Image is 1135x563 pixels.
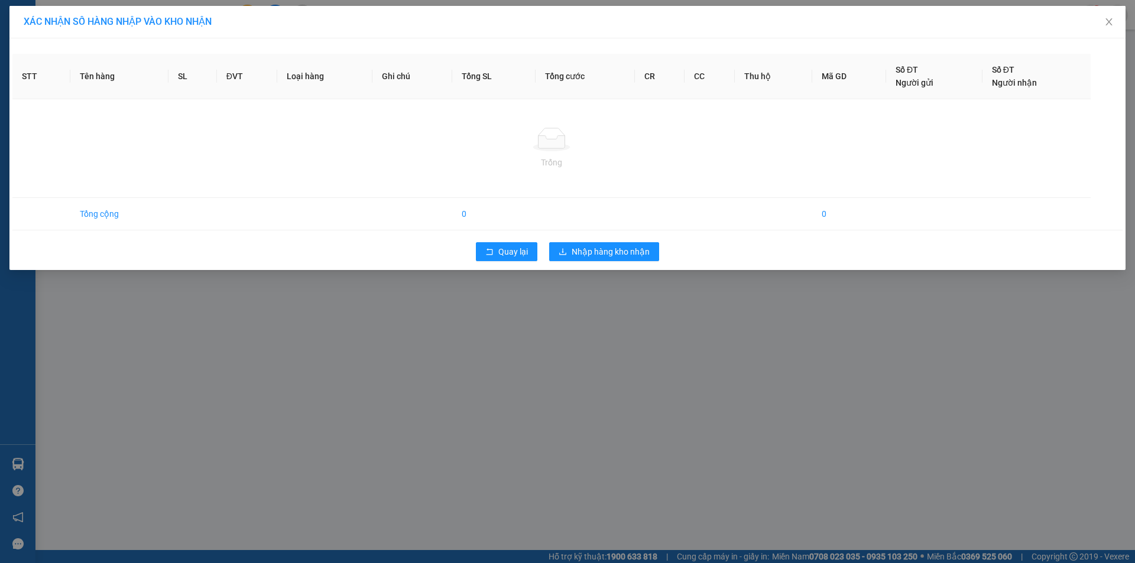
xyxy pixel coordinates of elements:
th: Tổng SL [452,54,536,99]
th: Tổng cước [536,54,635,99]
th: STT [12,54,70,99]
span: Quay lại [498,245,528,258]
span: Người nhận [992,78,1037,87]
span: Số ĐT [992,65,1014,74]
th: Ghi chú [372,54,453,99]
th: CR [635,54,685,99]
button: rollbackQuay lại [476,242,537,261]
td: 0 [812,198,886,230]
th: Mã GD [812,54,886,99]
th: Loại hàng [277,54,372,99]
span: XÁC NHẬN SỐ HÀNG NHẬP VÀO KHO NHẬN [24,16,212,27]
div: Trống [22,156,1081,169]
th: Tên hàng [70,54,168,99]
th: CC [685,54,735,99]
span: download [559,248,567,257]
td: Tổng cộng [70,198,168,230]
th: Thu hộ [735,54,812,99]
span: Nhập hàng kho nhận [572,245,650,258]
span: rollback [485,248,494,257]
span: Số ĐT [896,65,918,74]
button: downloadNhập hàng kho nhận [549,242,659,261]
button: Close [1092,6,1126,39]
span: Người gửi [896,78,933,87]
td: 0 [452,198,536,230]
span: close [1104,17,1114,27]
th: ĐVT [217,54,277,99]
th: SL [168,54,216,99]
